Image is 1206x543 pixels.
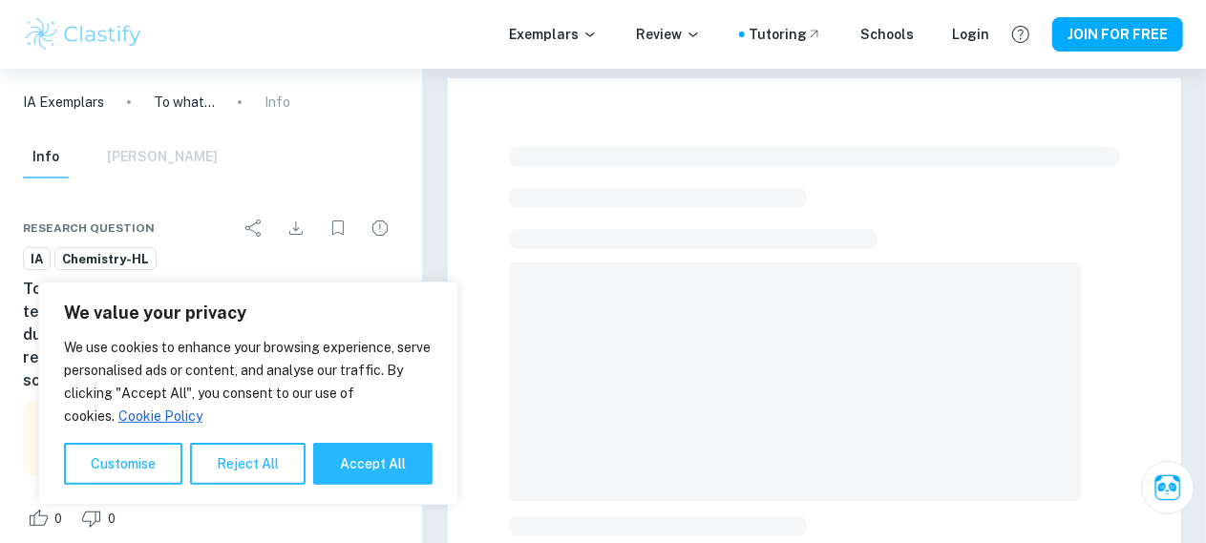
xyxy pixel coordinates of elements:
span: Chemistry-HL [55,250,156,269]
div: Share [235,209,273,247]
p: Review [636,24,701,45]
button: Accept All [313,443,433,485]
a: Tutoring [749,24,822,45]
button: Ask Clai [1141,461,1195,514]
span: Research question [23,219,155,237]
h6: To what extent does changing the initial temperature of a Spinacia oleracea solution during a bac... [23,278,399,392]
button: Info [23,136,69,178]
div: Bookmark [319,209,357,247]
a: Login [952,24,989,45]
div: Like [23,503,73,533]
a: Cookie Policy [117,407,203,425]
p: To what extent does changing the initial temperature of a Spinacia oleracea solution during a bac... [154,92,215,113]
a: IA [23,247,51,271]
button: Customise [64,443,182,485]
button: Reject All [190,443,306,485]
div: Report issue [361,209,399,247]
img: Clastify logo [23,15,144,53]
div: Download [277,209,315,247]
span: IA [24,250,50,269]
p: Exemplars [509,24,598,45]
a: Schools [860,24,914,45]
div: Dislike [76,503,126,533]
p: We value your privacy [64,302,433,324]
p: Info [264,92,290,113]
span: 0 [97,510,126,529]
button: JOIN FOR FREE [1052,17,1183,52]
a: IA Exemplars [23,92,104,113]
button: Help and Feedback [1005,18,1037,51]
p: We use cookies to enhance your browsing experience, serve personalised ads or content, and analys... [64,336,433,428]
div: We value your privacy [38,282,458,505]
span: 0 [44,510,73,529]
a: Chemistry-HL [54,247,157,271]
